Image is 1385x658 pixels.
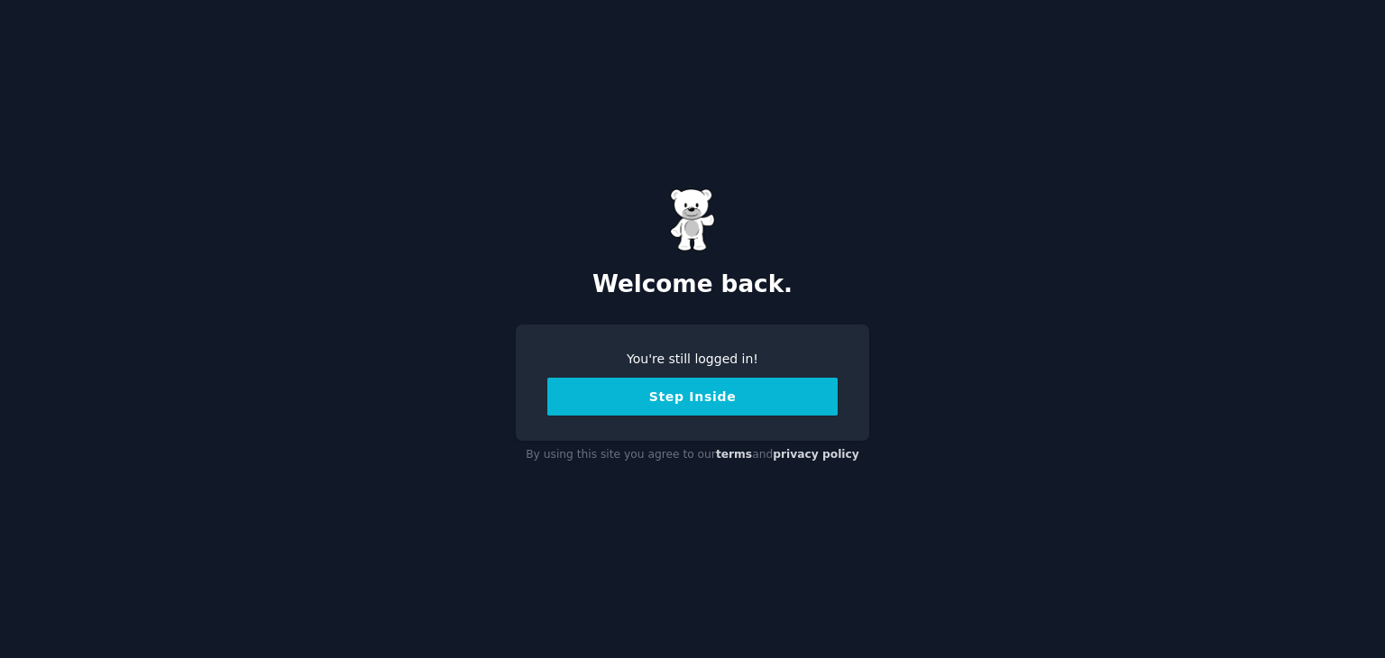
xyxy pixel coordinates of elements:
[716,448,752,461] a: terms
[670,188,715,251] img: Gummy Bear
[516,270,869,299] h2: Welcome back.
[547,350,838,369] div: You're still logged in!
[547,389,838,404] a: Step Inside
[547,378,838,416] button: Step Inside
[773,448,859,461] a: privacy policy
[516,441,869,470] div: By using this site you agree to our and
